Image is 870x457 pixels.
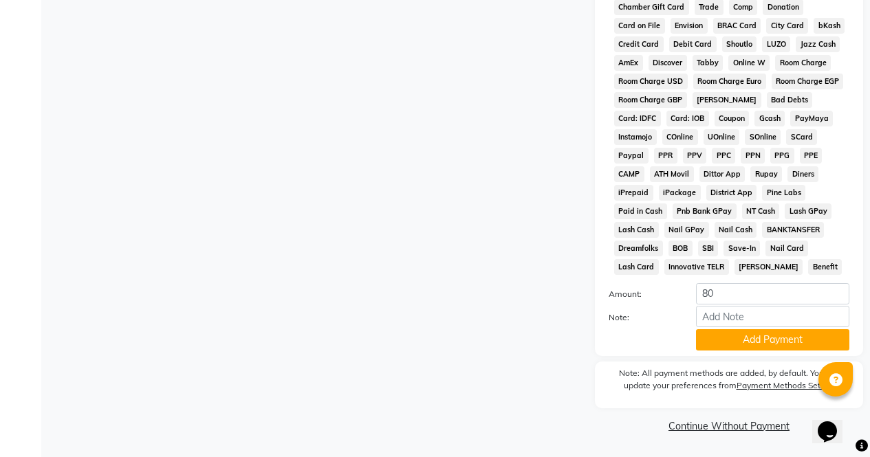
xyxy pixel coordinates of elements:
span: CAMP [614,166,644,182]
span: PPV [683,148,707,164]
span: PPR [654,148,677,164]
span: PayMaya [790,111,833,126]
span: Bad Debts [767,92,813,108]
span: City Card [766,18,808,34]
span: Room Charge GBP [614,92,687,108]
iframe: chat widget [812,402,856,443]
span: BANKTANSFER [762,222,824,238]
span: Discover [649,55,687,71]
span: Rupay [750,166,782,182]
span: iPrepaid [614,185,653,201]
span: Gcash [754,111,785,126]
span: Jazz Cash [796,36,840,52]
span: SBI [698,241,719,256]
span: BOB [668,241,693,256]
span: Envision [671,18,708,34]
span: LUZO [762,36,790,52]
span: Lash GPay [785,203,831,219]
span: Tabby [693,55,724,71]
span: Card: IDFC [614,111,661,126]
span: Pine Labs [762,185,805,201]
span: SCard [786,129,817,145]
span: Lash Cash [614,222,659,238]
span: NT Cash [742,203,780,219]
span: Room Charge Euro [693,74,766,89]
span: SOnline [745,129,781,145]
span: Nail Card [765,241,808,256]
span: District App [706,185,757,201]
input: Add Note [696,306,849,327]
span: Debit Card [669,36,717,52]
span: Save-In [724,241,760,256]
span: AmEx [614,55,643,71]
button: Add Payment [696,329,849,350]
span: Pnb Bank GPay [673,203,737,219]
span: COnline [662,129,698,145]
label: Note: [598,311,686,324]
span: Online W [728,55,770,71]
span: Card on File [614,18,665,34]
span: ATH Movil [650,166,694,182]
span: UOnline [704,129,740,145]
span: Credit Card [614,36,664,52]
span: Paypal [614,148,649,164]
span: Dittor App [699,166,746,182]
span: bKash [814,18,845,34]
span: PPN [741,148,765,164]
span: Dreamfolks [614,241,663,256]
span: PPE [800,148,823,164]
label: Note: All payment methods are added, by default. You can update your preferences from [609,367,849,397]
span: Benefit [808,259,842,275]
span: Instamojo [614,129,657,145]
span: BRAC Card [713,18,761,34]
span: Coupon [715,111,750,126]
span: Nail Cash [715,222,757,238]
span: [PERSON_NAME] [735,259,803,275]
a: Continue Without Payment [598,419,860,434]
span: Diners [787,166,818,182]
span: Innovative TELR [664,259,729,275]
span: Paid in Cash [614,203,667,219]
span: Card: IOB [666,111,709,126]
span: Room Charge USD [614,74,688,89]
span: Shoutlo [722,36,757,52]
label: Amount: [598,288,686,300]
span: Nail GPay [664,222,709,238]
span: PPG [770,148,794,164]
span: Lash Card [614,259,659,275]
span: iPackage [659,185,701,201]
span: Room Charge EGP [772,74,844,89]
label: Payment Methods Setting [737,379,835,392]
span: PPC [712,148,735,164]
input: Amount [696,283,849,304]
span: [PERSON_NAME] [693,92,761,108]
span: Room Charge [775,55,831,71]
